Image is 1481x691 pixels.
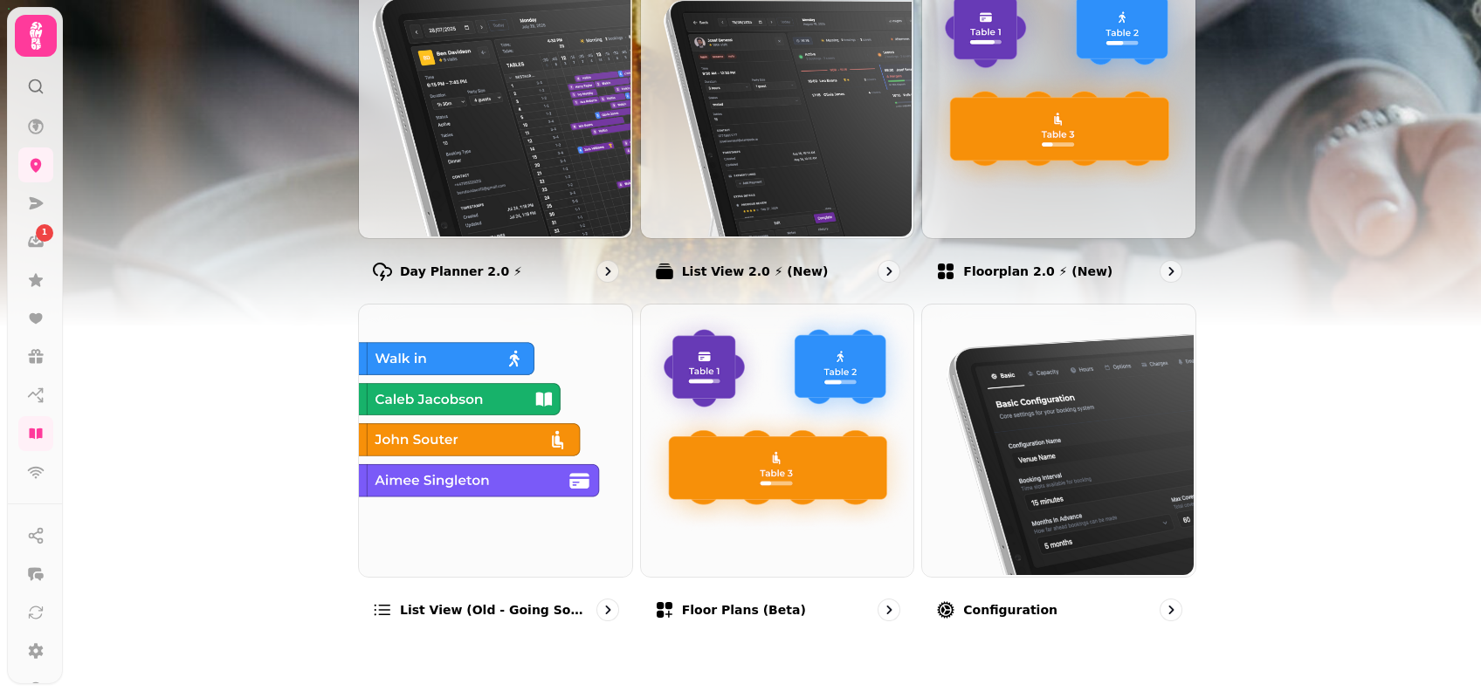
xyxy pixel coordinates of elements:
[880,263,898,280] svg: go to
[921,304,1196,636] a: ConfigurationConfiguration
[357,303,630,576] img: List view (Old - going soon)
[639,303,913,576] img: Floor Plans (beta)
[599,263,617,280] svg: go to
[42,227,47,239] span: 1
[920,303,1194,576] img: Configuration
[963,601,1057,619] p: Configuration
[1162,263,1180,280] svg: go to
[640,304,915,636] a: Floor Plans (beta)Floor Plans (beta)
[963,263,1112,280] p: Floorplan 2.0 ⚡ (New)
[358,304,633,636] a: List view (Old - going soon)List view (Old - going soon)
[18,224,53,259] a: 1
[682,263,829,280] p: List View 2.0 ⚡ (New)
[1162,601,1180,619] svg: go to
[682,601,806,619] p: Floor Plans (beta)
[400,601,589,619] p: List view (Old - going soon)
[400,263,522,280] p: Day Planner 2.0 ⚡
[599,601,617,619] svg: go to
[880,601,898,619] svg: go to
